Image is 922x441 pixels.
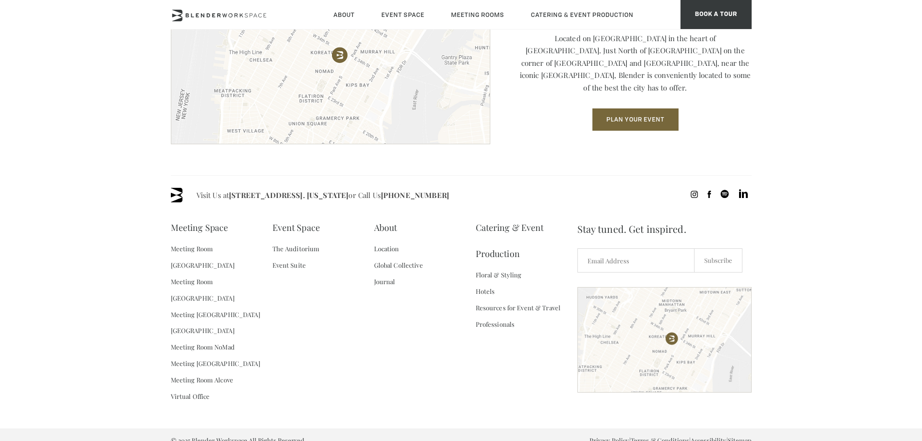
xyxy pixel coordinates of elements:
[577,248,695,273] input: Email Address
[519,32,752,94] p: Located on [GEOGRAPHIC_DATA] in the heart of [GEOGRAPHIC_DATA]. Just North of [GEOGRAPHIC_DATA] o...
[171,372,233,388] a: Meeting Room Alcove
[171,322,235,339] a: [GEOGRAPHIC_DATA]
[272,214,320,241] a: Event Space
[577,214,752,243] span: Stay tuned. Get inspired.
[171,214,228,241] a: Meeting Space
[272,257,306,274] a: Event Suite
[229,190,348,200] a: [STREET_ADDRESS]. [US_STATE]
[171,306,260,323] a: Meeting [GEOGRAPHIC_DATA]
[476,300,577,333] a: Resources for Event & Travel Professionals
[374,214,397,241] a: About
[374,274,395,290] a: Journal
[476,267,522,283] a: Floral & Styling
[476,214,577,267] a: Catering & Event Production
[171,274,272,306] a: Meeting Room [GEOGRAPHIC_DATA]
[381,190,449,200] a: [PHONE_NUMBER]
[272,241,320,257] a: The Auditorium
[171,339,235,355] a: Meeting Room NoMad
[171,388,210,405] a: Virtual Office
[592,108,679,131] button: Plan Your Event
[171,241,272,274] a: Meeting Room [GEOGRAPHIC_DATA]
[374,257,423,274] a: Global Collective
[694,248,742,273] input: Subscribe
[171,355,260,372] a: Meeting [GEOGRAPHIC_DATA]
[196,188,449,202] span: Visit Us at or Call Us
[476,283,495,300] a: Hotels
[374,241,399,257] a: Location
